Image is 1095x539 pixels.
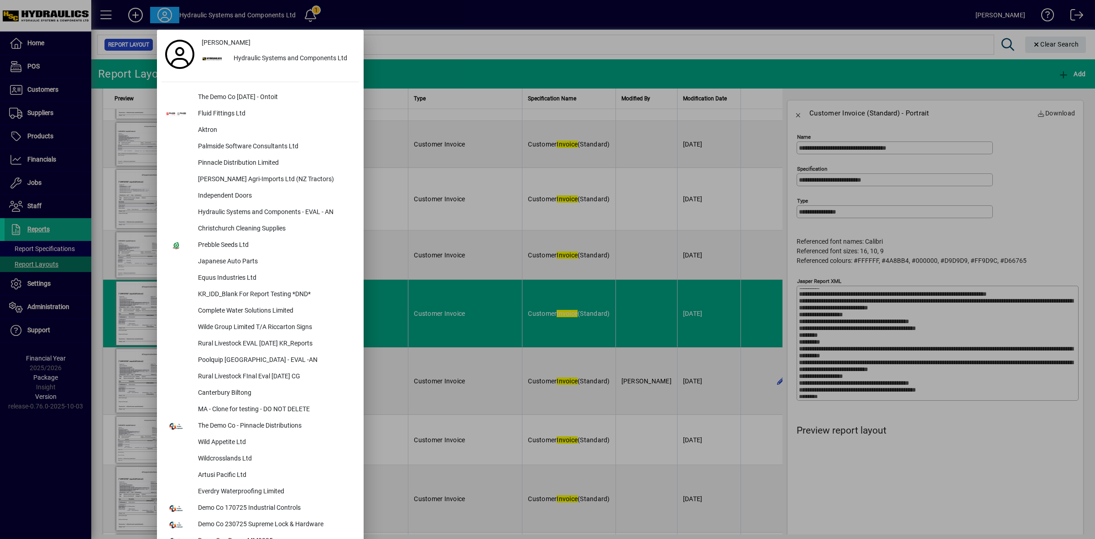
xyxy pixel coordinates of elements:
[191,221,359,237] div: Christchurch Cleaning Supplies
[162,270,359,287] button: Equus Industries Ltd
[162,89,359,106] button: The Demo Co [DATE] - Ontoit
[162,172,359,188] button: [PERSON_NAME] Agri-Imports Ltd (NZ Tractors)
[162,221,359,237] button: Christchurch Cleaning Supplies
[162,385,359,402] button: Canterbury Biltong
[191,418,359,434] div: The Demo Co - Pinnacle Distributions
[191,204,359,221] div: Hydraulic Systems and Components - EVAL - AN
[191,106,359,122] div: Fluid Fittings Ltd
[162,451,359,467] button: Wildcrosslands Ltd
[162,303,359,319] button: Complete Water Solutions Limited
[198,51,359,67] button: Hydraulic Systems and Components Ltd
[162,46,198,63] a: Profile
[162,418,359,434] button: The Demo Co - Pinnacle Distributions
[162,369,359,385] button: Rural Livestock FInal Eval [DATE] CG
[191,484,359,500] div: Everdry Waterproofing Limited
[162,500,359,517] button: Demo Co 170725 Industrial Controls
[162,254,359,270] button: Japanese Auto Parts
[202,38,250,47] span: [PERSON_NAME]
[191,172,359,188] div: [PERSON_NAME] Agri-Imports Ltd (NZ Tractors)
[191,89,359,106] div: The Demo Co [DATE] - Ontoit
[191,434,359,451] div: Wild Appetite Ltd
[162,287,359,303] button: KR_IDD_Blank For Report Testing *DND*
[162,467,359,484] button: Artusi Pacific Ltd
[191,303,359,319] div: Complete Water Solutions Limited
[191,517,359,533] div: Demo Co 230725 Supreme Lock & Hardware
[191,451,359,467] div: Wildcrosslands Ltd
[191,500,359,517] div: Demo Co 170725 Industrial Controls
[162,106,359,122] button: Fluid Fittings Ltd
[191,287,359,303] div: KR_IDD_Blank For Report Testing *DND*
[162,434,359,451] button: Wild Appetite Ltd
[162,139,359,155] button: Palmside Software Consultants Ltd
[191,237,359,254] div: Prebble Seeds Ltd
[191,155,359,172] div: Pinnacle Distribution Limited
[162,336,359,352] button: Rural Livestock EVAL [DATE] KR_Reports
[191,122,359,139] div: Aktron
[191,319,359,336] div: Wilde Group Limited T/A Riccarton Signs
[191,369,359,385] div: Rural Livestock FInal Eval [DATE] CG
[191,385,359,402] div: Canterbury Biltong
[162,122,359,139] button: Aktron
[226,51,359,67] div: Hydraulic Systems and Components Ltd
[191,336,359,352] div: Rural Livestock EVAL [DATE] KR_Reports
[162,484,359,500] button: Everdry Waterproofing Limited
[191,402,359,418] div: MA - Clone for testing - DO NOT DELETE
[162,237,359,254] button: Prebble Seeds Ltd
[191,352,359,369] div: Poolquip [GEOGRAPHIC_DATA] - EVAL -AN
[191,139,359,155] div: Palmside Software Consultants Ltd
[191,270,359,287] div: Equus Industries Ltd
[162,204,359,221] button: Hydraulic Systems and Components - EVAL - AN
[198,34,359,51] a: [PERSON_NAME]
[162,402,359,418] button: MA - Clone for testing - DO NOT DELETE
[162,188,359,204] button: Independent Doors
[162,155,359,172] button: Pinnacle Distribution Limited
[191,467,359,484] div: Artusi Pacific Ltd
[162,319,359,336] button: Wilde Group Limited T/A Riccarton Signs
[191,254,359,270] div: Japanese Auto Parts
[162,352,359,369] button: Poolquip [GEOGRAPHIC_DATA] - EVAL -AN
[162,517,359,533] button: Demo Co 230725 Supreme Lock & Hardware
[191,188,359,204] div: Independent Doors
